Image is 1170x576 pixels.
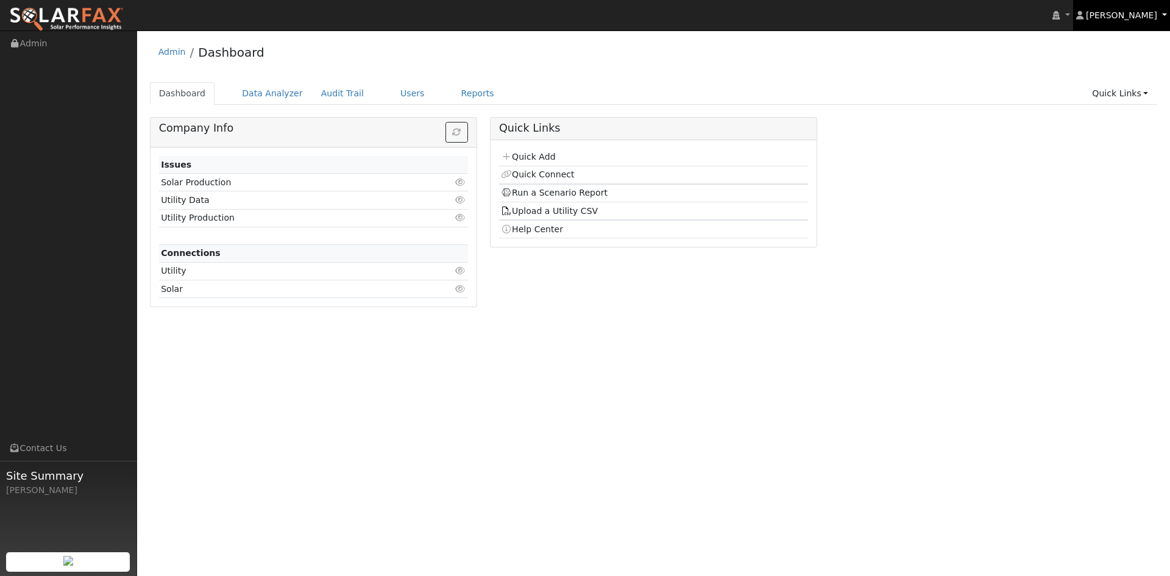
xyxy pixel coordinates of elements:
a: Dashboard [150,82,215,105]
a: Quick Links [1083,82,1157,105]
a: Quick Add [501,152,555,162]
span: Site Summary [6,468,130,484]
a: Users [391,82,434,105]
strong: Connections [161,248,221,258]
h5: Quick Links [499,122,808,135]
img: SolarFax [9,7,124,32]
a: Data Analyzer [233,82,312,105]
strong: Issues [161,160,191,169]
i: Click to view [455,266,466,275]
div: [PERSON_NAME] [6,484,130,497]
td: Solar [159,280,418,298]
h5: Company Info [159,122,468,135]
span: [PERSON_NAME] [1086,10,1157,20]
a: Admin [158,47,186,57]
a: Quick Connect [501,169,574,179]
td: Utility [159,262,418,280]
td: Solar Production [159,174,418,191]
a: Dashboard [198,45,264,60]
i: Click to view [455,285,466,293]
td: Utility Data [159,191,418,209]
i: Click to view [455,178,466,187]
i: Click to view [455,213,466,222]
i: Click to view [455,196,466,204]
td: Utility Production [159,209,418,227]
img: retrieve [63,556,73,566]
a: Reports [452,82,503,105]
a: Upload a Utility CSV [501,206,598,216]
a: Run a Scenario Report [501,188,608,197]
a: Help Center [501,224,563,234]
a: Audit Trail [312,82,373,105]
